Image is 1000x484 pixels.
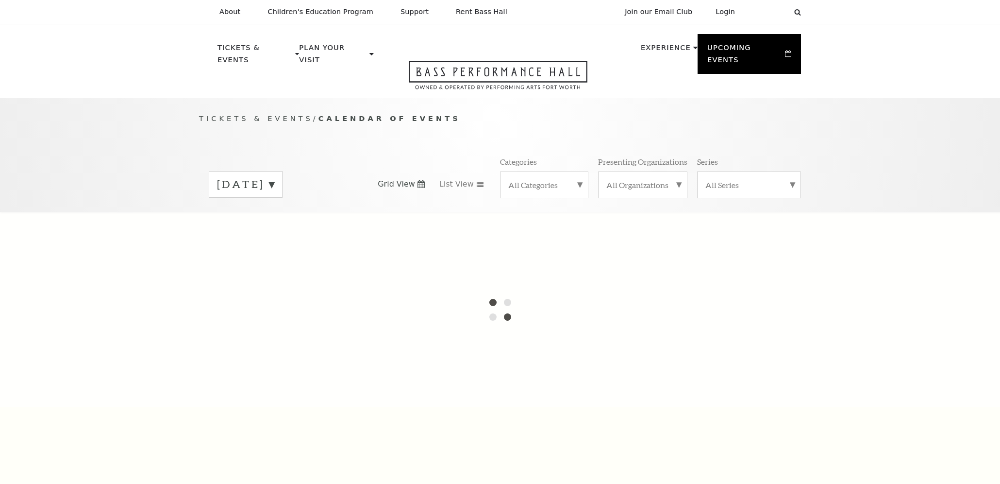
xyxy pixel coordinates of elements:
[641,42,691,59] p: Experience
[219,8,240,16] p: About
[456,8,507,16] p: Rent Bass Hall
[318,114,461,122] span: Calendar of Events
[217,42,293,71] p: Tickets & Events
[606,180,679,190] label: All Organizations
[199,114,313,122] span: Tickets & Events
[400,8,429,16] p: Support
[267,8,373,16] p: Children's Education Program
[705,180,793,190] label: All Series
[598,156,687,167] p: Presenting Organizations
[508,180,580,190] label: All Categories
[439,179,474,190] span: List View
[378,179,415,190] span: Grid View
[750,7,785,17] select: Select:
[500,156,537,167] p: Categories
[199,113,801,125] p: /
[217,177,274,192] label: [DATE]
[707,42,783,71] p: Upcoming Events
[697,156,718,167] p: Series
[299,42,367,71] p: Plan Your Visit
